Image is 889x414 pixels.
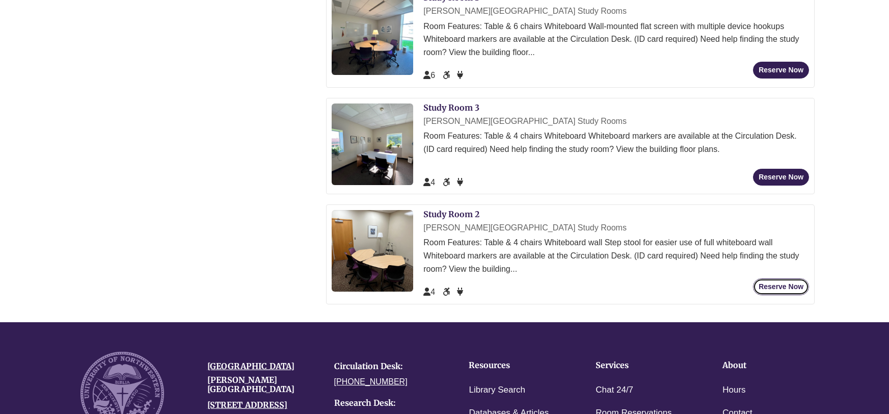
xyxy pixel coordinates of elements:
span: Power Available [457,288,463,296]
div: Room Features: Table & 4 chairs Whiteboard wall Step stool for easier use of full whiteboard wall... [423,236,809,275]
span: Accessible Seat/Space [443,71,452,80]
button: Reserve Now [753,278,809,295]
h4: Resources [469,361,564,370]
h4: Research Desk: [334,399,446,408]
a: Hours [722,383,745,398]
h4: [PERSON_NAME][GEOGRAPHIC_DATA] [207,376,319,394]
h4: About [722,361,818,370]
img: Study Room 3 [332,103,413,185]
button: Reserve Now [753,62,809,79]
button: Reserve Now [753,169,809,186]
a: Study Room 3 [423,102,479,113]
span: The capacity of this space [423,178,435,187]
div: Room Features: Table & 6 chairs Whiteboard Wall-mounted flat screen with multiple device hookups ... [423,20,809,59]
h4: Services [596,361,691,370]
img: Study Room 2 [332,210,413,292]
a: Chat 24/7 [596,383,633,398]
div: [PERSON_NAME][GEOGRAPHIC_DATA] Study Rooms [423,5,809,18]
a: Library Search [469,383,525,398]
a: Study Room 2 [423,209,479,219]
span: Accessible Seat/Space [443,178,452,187]
a: [PHONE_NUMBER] [334,377,408,386]
a: [GEOGRAPHIC_DATA] [207,361,294,371]
div: [PERSON_NAME][GEOGRAPHIC_DATA] Study Rooms [423,115,809,128]
span: The capacity of this space [423,288,435,296]
span: Accessible Seat/Space [443,288,452,296]
div: Room Features: Table & 4 chairs Whiteboard Whiteboard markers are available at the Circulation De... [423,130,809,156]
span: Power Available [457,71,463,80]
div: [PERSON_NAME][GEOGRAPHIC_DATA] Study Rooms [423,221,809,235]
h4: Circulation Desk: [334,362,446,371]
span: Power Available [457,178,463,187]
span: The capacity of this space [423,71,435,80]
